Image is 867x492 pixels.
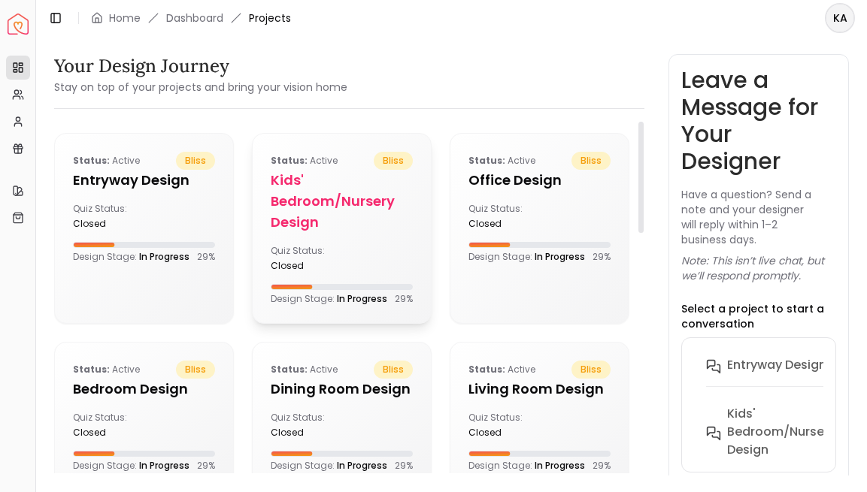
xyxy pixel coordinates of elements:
[571,361,611,379] span: bliss
[271,152,338,170] p: active
[197,251,215,263] p: 29 %
[139,459,189,472] span: In Progress
[166,11,223,26] a: Dashboard
[73,427,138,439] div: closed
[271,245,335,272] div: Quiz Status:
[249,11,291,26] span: Projects
[681,67,836,175] h3: Leave a Message for Your Designer
[271,361,338,379] p: active
[73,152,140,170] p: active
[73,379,215,400] h5: Bedroom design
[73,218,138,230] div: closed
[139,250,189,263] span: In Progress
[73,460,189,472] p: Design Stage:
[73,361,140,379] p: active
[109,11,141,26] a: Home
[271,170,413,233] h5: Kids' Bedroom/Nursery design
[8,14,29,35] a: Spacejoy
[571,152,611,170] span: bliss
[468,154,505,167] b: Status:
[271,293,387,305] p: Design Stage:
[395,460,413,472] p: 29 %
[535,459,585,472] span: In Progress
[176,152,215,170] span: bliss
[468,170,611,191] h5: Office design
[374,152,413,170] span: bliss
[826,5,853,32] span: KA
[468,379,611,400] h5: Living Room design
[54,80,347,95] small: Stay on top of your projects and bring your vision home
[468,363,505,376] b: Status:
[176,361,215,379] span: bliss
[468,203,533,230] div: Quiz Status:
[468,218,533,230] div: closed
[271,154,308,167] b: Status:
[535,250,585,263] span: In Progress
[271,427,335,439] div: closed
[681,253,836,283] p: Note: This isn’t live chat, but we’ll respond promptly.
[91,11,291,26] nav: breadcrumb
[593,460,611,472] p: 29 %
[271,260,335,272] div: closed
[468,412,533,439] div: Quiz Status:
[468,251,585,263] p: Design Stage:
[468,361,535,379] p: active
[271,412,335,439] div: Quiz Status:
[73,170,215,191] h5: entryway design
[73,203,138,230] div: Quiz Status:
[468,152,535,170] p: active
[468,460,585,472] p: Design Stage:
[271,363,308,376] b: Status:
[54,54,347,78] h3: Your Design Journey
[374,361,413,379] span: bliss
[593,251,611,263] p: 29 %
[727,356,826,374] h6: entryway design
[825,3,855,33] button: KA
[681,301,836,331] p: Select a project to start a conversation
[73,251,189,263] p: Design Stage:
[8,14,29,35] img: Spacejoy Logo
[73,412,138,439] div: Quiz Status:
[468,427,533,439] div: closed
[681,187,836,247] p: Have a question? Send a note and your designer will reply within 1–2 business days.
[197,460,215,472] p: 29 %
[337,459,387,472] span: In Progress
[727,405,835,459] h6: Kids' Bedroom/Nursery design
[271,460,387,472] p: Design Stage:
[271,379,413,400] h5: Dining Room design
[395,293,413,305] p: 29 %
[337,292,387,305] span: In Progress
[73,363,110,376] b: Status:
[73,154,110,167] b: Status:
